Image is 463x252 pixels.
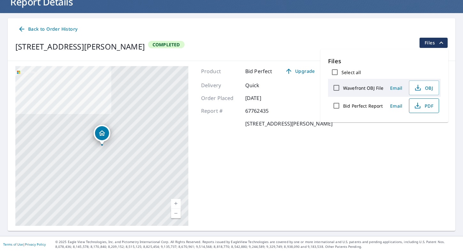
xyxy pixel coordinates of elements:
[55,240,460,249] p: © 2025 Eagle View Technologies, Inc. and Pictometry International Corp. All Rights Reserved. Repo...
[388,103,404,109] span: Email
[171,199,181,209] a: Current Level 17, Zoom In
[201,107,239,115] p: Report #
[3,242,46,246] p: |
[409,98,439,113] button: PDF
[201,94,239,102] p: Order Placed
[245,81,284,89] p: Quick
[341,69,361,75] label: Select all
[149,42,184,48] span: Completed
[328,57,441,65] p: Files
[245,107,284,115] p: 67762435
[201,67,239,75] p: Product
[386,101,406,111] button: Email
[15,41,145,52] div: [STREET_ADDRESS][PERSON_NAME]
[94,125,110,145] div: Dropped pin, building 1, Residential property, 21399 Crozier Ave Boca Raton, FL 33428
[171,209,181,218] a: Current Level 17, Zoom Out
[386,83,406,93] button: Email
[413,102,434,110] span: PDF
[388,85,404,91] span: Email
[201,81,239,89] p: Delivery
[245,67,272,75] p: Bid Perfect
[413,84,434,92] span: OBJ
[419,38,448,48] button: filesDropdownBtn-67762435
[343,85,383,91] label: Wavefront OBJ File
[25,242,46,247] a: Privacy Policy
[15,23,80,35] a: Back to Order History
[3,242,23,247] a: Terms of Use
[284,67,316,75] span: Upgrade
[409,80,439,95] button: OBJ
[245,120,333,127] p: [STREET_ADDRESS][PERSON_NAME]
[18,25,77,33] span: Back to Order History
[425,39,445,47] span: Files
[280,66,320,76] a: Upgrade
[343,103,383,109] label: Bid Perfect Report
[245,94,284,102] p: [DATE]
